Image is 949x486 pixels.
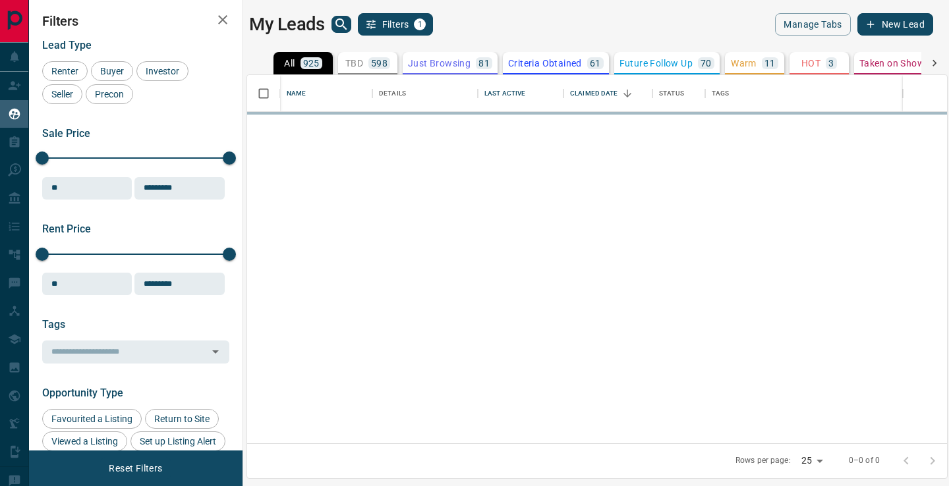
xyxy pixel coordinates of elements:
span: Viewed a Listing [47,436,123,446]
p: 61 [590,59,601,68]
span: Opportunity Type [42,387,123,399]
span: Favourited a Listing [47,414,137,424]
p: Rows per page: [735,455,791,466]
span: Seller [47,89,78,99]
p: 925 [303,59,320,68]
button: Sort [618,84,637,103]
span: Return to Site [150,414,214,424]
div: Precon [86,84,133,104]
div: Investor [136,61,188,81]
h1: My Leads [249,14,325,35]
div: Status [659,75,684,112]
button: Manage Tabs [775,13,850,36]
span: Sale Price [42,127,90,140]
div: Tags [705,75,903,112]
div: Name [287,75,306,112]
div: Set up Listing Alert [130,431,225,451]
span: Tags [42,318,65,331]
div: Renter [42,61,88,81]
button: Reset Filters [100,457,171,479]
p: 598 [371,59,388,68]
div: Claimed Date [570,75,618,112]
p: Warm [731,59,757,68]
div: Details [379,75,406,112]
p: 3 [828,59,834,68]
div: Tags [712,75,730,112]
div: Viewed a Listing [42,431,127,451]
p: Future Follow Up [619,59,693,68]
div: Claimed Date [563,75,652,112]
p: Just Browsing [408,59,471,68]
div: Favourited a Listing [42,409,142,429]
div: Return to Site [145,409,219,429]
div: 25 [796,451,828,470]
span: Buyer [96,66,129,76]
div: Last Active [484,75,525,112]
div: Buyer [91,61,133,81]
span: Precon [90,89,129,99]
p: Taken on Showings [859,59,943,68]
div: Name [280,75,372,112]
span: Rent Price [42,223,91,235]
div: Details [372,75,478,112]
p: Criteria Obtained [508,59,582,68]
span: Lead Type [42,39,92,51]
button: search button [331,16,351,33]
button: Open [206,342,225,361]
button: New Lead [857,13,933,36]
p: 11 [764,59,776,68]
span: Investor [141,66,184,76]
p: All [284,59,295,68]
div: Status [652,75,705,112]
span: 1 [415,20,424,29]
p: HOT [801,59,820,68]
span: Set up Listing Alert [135,436,221,446]
p: 81 [478,59,490,68]
div: Last Active [478,75,563,112]
span: Renter [47,66,83,76]
p: 0–0 of 0 [849,455,880,466]
p: 70 [701,59,712,68]
div: Seller [42,84,82,104]
h2: Filters [42,13,229,29]
p: TBD [345,59,363,68]
button: Filters1 [358,13,434,36]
